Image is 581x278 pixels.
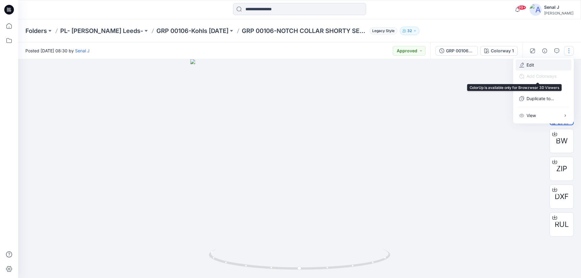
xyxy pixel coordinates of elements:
a: Folders [25,27,47,35]
span: BW [556,136,568,146]
button: Legacy Style [367,27,397,35]
button: Colorway 1 [480,46,518,56]
button: 32 [400,27,419,35]
p: Add to Collection [527,84,560,90]
span: RUL [555,219,569,230]
p: View [527,112,536,119]
div: GRP 00106-NOTCH COLLAR SHORTY SET_REV1 [446,47,474,54]
p: 32 [407,28,412,34]
a: Edit [527,62,534,68]
span: Legacy Style [369,27,397,34]
button: GRP 00106-NOTCH COLLAR SHORTY SET_REV1 [435,46,478,56]
p: Duplicate to... [527,95,554,102]
span: ZIP [556,163,567,174]
div: Colorway 1 [491,47,514,54]
div: Senal J [544,4,573,11]
span: 99+ [517,5,526,10]
button: Details [540,46,550,56]
a: GRP 00106-Kohls [DATE] [156,27,228,35]
a: PL- [PERSON_NAME] Leeds- [60,27,143,35]
img: avatar [530,4,542,16]
p: GRP 00106-NOTCH COLLAR SHORTY SET_REV1 [242,27,367,35]
a: Senal J [75,48,90,53]
span: Posted [DATE] 08:30 by [25,47,90,54]
span: DXF [555,191,569,202]
div: [PERSON_NAME] [544,11,573,15]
